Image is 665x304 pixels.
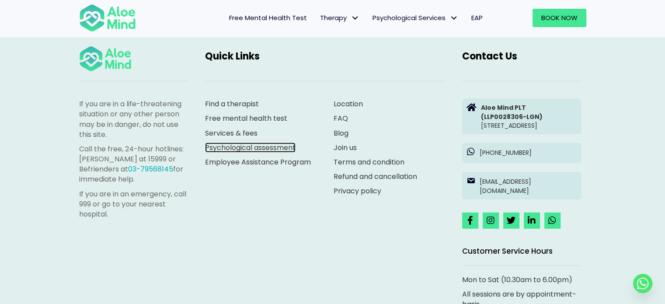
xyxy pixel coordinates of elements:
[79,144,188,185] p: Call the free, 24-hour hotlines: [PERSON_NAME] at 15999 or Befrienders at for immediate help.
[205,157,311,167] a: Employee Assistance Program
[334,128,348,138] a: Blog
[313,9,366,27] a: TherapyTherapy: submenu
[481,112,543,121] strong: (LLP0028306-LGN)
[229,13,307,22] span: Free Mental Health Test
[128,164,173,174] a: 03-79568145
[366,9,465,27] a: Psychological ServicesPsychological Services: submenu
[223,9,313,27] a: Free Mental Health Test
[334,113,348,123] a: FAQ
[334,99,363,109] a: Location
[79,189,188,220] p: If you are in an emergency, call 999 or go to your nearest hospital.
[462,99,581,134] a: Aloe Mind PLT(LLP0028306-LGN)[STREET_ADDRESS]
[480,177,577,195] p: [EMAIL_ADDRESS][DOMAIN_NAME]
[349,12,362,24] span: Therapy: submenu
[320,13,359,22] span: Therapy
[465,9,489,27] a: EAP
[541,13,578,22] span: Book Now
[481,103,526,112] strong: Aloe Mind PLT
[334,186,381,196] a: Privacy policy
[334,157,404,167] a: Terms and condition
[462,49,517,63] span: Contact Us
[462,143,581,163] a: [PHONE_NUMBER]
[462,246,553,256] span: Customer Service Hours
[334,171,417,182] a: Refund and cancellation
[147,9,489,27] nav: Menu
[373,13,458,22] span: Psychological Services
[633,274,652,293] a: Whatsapp
[79,45,132,72] img: Aloe mind Logo
[533,9,586,27] a: Book Now
[205,113,287,123] a: Free mental health test
[471,13,483,22] span: EAP
[205,128,258,138] a: Services & fees
[205,99,259,109] a: Find a therapist
[205,49,260,63] span: Quick Links
[205,143,296,153] a: Psychological assessment
[448,12,460,24] span: Psychological Services: submenu
[334,143,357,153] a: Join us
[79,3,136,32] img: Aloe mind Logo
[79,99,188,140] p: If you are in a life-threatening situation or any other person may be in danger, do not use this ...
[462,172,581,199] a: [EMAIL_ADDRESS][DOMAIN_NAME]
[462,275,581,285] p: Mon to Sat (10.30am to 6.00pm)
[481,103,577,130] p: [STREET_ADDRESS]
[480,148,577,157] p: [PHONE_NUMBER]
